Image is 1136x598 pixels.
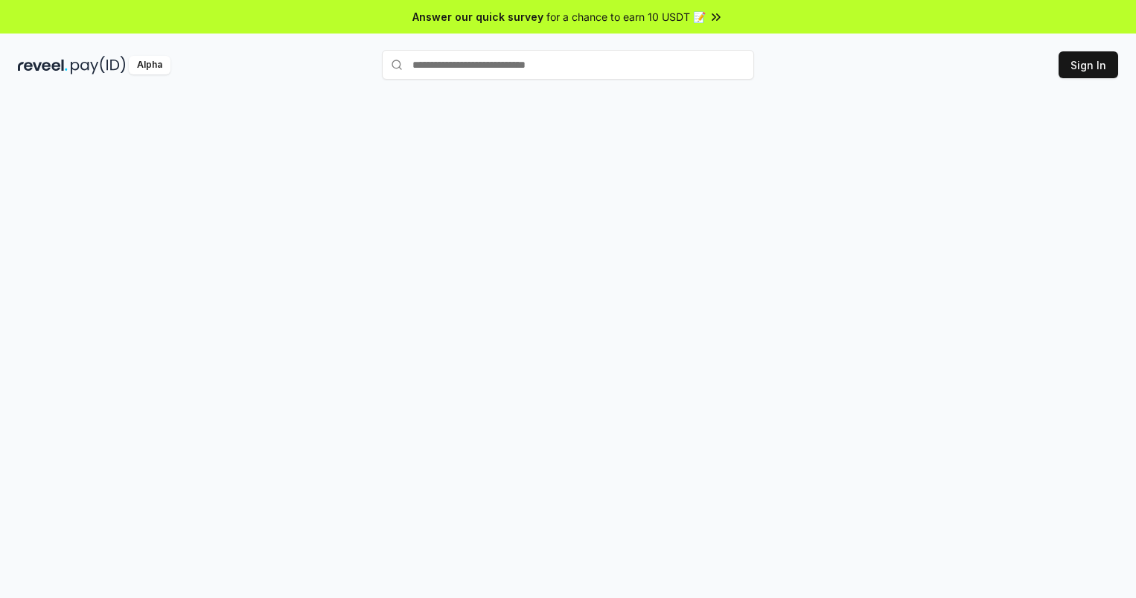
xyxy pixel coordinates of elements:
span: Answer our quick survey [412,9,543,25]
span: for a chance to earn 10 USDT 📝 [546,9,706,25]
button: Sign In [1059,51,1118,78]
img: reveel_dark [18,56,68,74]
div: Alpha [129,56,170,74]
img: pay_id [71,56,126,74]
